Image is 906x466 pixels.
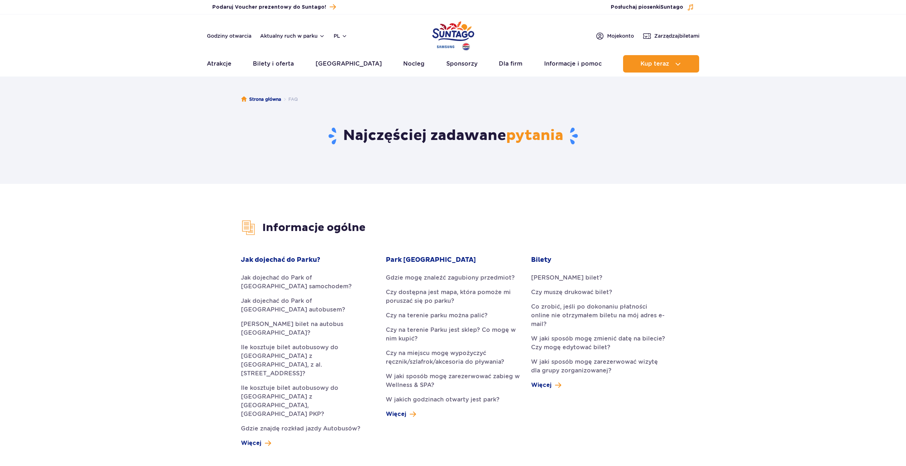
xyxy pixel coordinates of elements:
span: Podaruj Voucher prezentowy do Suntago! [212,4,326,11]
a: Jak dojechać do Park of [GEOGRAPHIC_DATA] samochodem? [241,273,375,291]
button: Kup teraz [623,55,699,73]
span: Posłuchaj piosenki [611,4,683,11]
button: Posłuchaj piosenkiSuntago [611,4,694,11]
a: Informacje i pomoc [544,55,602,73]
a: Czy na terenie Parku jest sklep? Co mogę w nim kupić? [386,326,520,343]
a: Strona główna [241,96,281,103]
li: FAQ [281,96,298,103]
span: Więcej [386,410,406,418]
a: Gdzie znajdę rozkład jazdy Autobusów? [241,424,375,433]
a: Nocleg [403,55,425,73]
a: W jakich godzinach otwarty jest park? [386,395,520,404]
a: Co zrobić, jeśli po dokonaniu płatności online nie otrzymałem biletu na mój adres e-mail? [531,302,665,329]
a: Czy muszę drukować bilet? [531,288,665,297]
a: Atrakcje [207,55,231,73]
a: W jaki sposób mogę zmienić datę na bilecie? Czy mogę edytować bilet? [531,334,665,352]
span: Zarządzaj biletami [654,32,700,40]
a: Podaruj Voucher prezentowy do Suntago! [212,2,336,12]
a: Czy dostępna jest mapa, która pomoże mi poruszać się po parku? [386,288,520,305]
a: Czy na miejscu mogę wypożyczyć ręcznik/szlafrok/akcesoria do pływania? [386,349,520,366]
a: Godziny otwarcia [207,32,251,40]
a: Gdzie mogę znaleźć zagubiony przedmiot? [386,273,520,282]
span: Kup teraz [640,61,669,67]
span: Suntago [660,5,683,10]
span: Moje konto [607,32,634,40]
a: Zarządzajbiletami [643,32,700,40]
a: [PERSON_NAME] bilet? [531,273,665,282]
strong: Jak dojechać do Parku? [241,256,320,264]
a: Jak dojechać do Park of [GEOGRAPHIC_DATA] autobusem? [241,297,375,314]
a: [GEOGRAPHIC_DATA] [316,55,382,73]
h1: Najczęściej zadawane [241,127,665,145]
span: pytania [506,127,563,145]
a: Sponsorzy [446,55,477,73]
a: Bilety i oferta [253,55,294,73]
button: pl [334,32,347,40]
strong: Park [GEOGRAPHIC_DATA] [386,256,476,264]
a: Ile kosztuje bilet autobusowy do [GEOGRAPHIC_DATA] z [GEOGRAPHIC_DATA], [GEOGRAPHIC_DATA] PKP? [241,384,375,418]
a: Czy na terenie parku można palić? [386,311,520,320]
a: Park of Poland [432,18,474,51]
a: Ile kosztuje bilet autobusowy do [GEOGRAPHIC_DATA] z [GEOGRAPHIC_DATA], z al. [STREET_ADDRESS]? [241,343,375,378]
a: Mojekonto [596,32,634,40]
a: W jaki sposób mogę zarezerwować wizytę dla grupy zorganizowanej? [531,358,665,375]
a: Więcej [241,439,271,448]
a: W jaki sposób mogę zarezerwować zabieg w Wellness & SPA? [386,372,520,389]
span: Więcej [241,439,261,448]
strong: Bilety [531,256,551,264]
a: [PERSON_NAME] bilet na autobus [GEOGRAPHIC_DATA]? [241,320,375,337]
button: Aktualny ruch w parku [260,33,325,39]
a: Więcej [386,410,416,418]
h3: Informacje ogólne [241,220,665,235]
span: Więcej [531,381,551,389]
a: Więcej [531,381,561,389]
a: Dla firm [499,55,522,73]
